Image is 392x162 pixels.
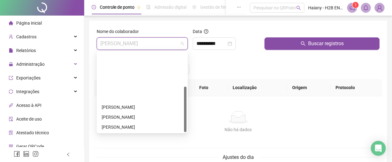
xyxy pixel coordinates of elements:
span: linkedin [23,151,29,157]
span: file [9,48,13,53]
div: [PERSON_NAME] [102,124,183,131]
span: Controle de ponto [100,5,134,10]
span: notification [349,5,355,11]
button: Buscar registros [264,37,380,50]
span: facebook [14,151,20,157]
label: Nome do colaborador [97,28,143,35]
div: [PERSON_NAME] [102,104,183,111]
span: export [9,76,13,80]
div: JOÃO MARTINI KÜSTER [98,112,186,122]
span: audit [9,117,13,121]
span: user-add [9,35,13,39]
span: Aceite de uso [16,117,42,121]
span: solution [9,131,13,135]
div: JOÃO VITOR BLANCK [98,122,186,132]
span: qrcode [9,144,13,149]
span: lock [9,62,13,66]
span: 1 [355,3,357,7]
span: api [9,103,13,107]
span: Gestão de férias [200,5,232,10]
span: Data [193,29,202,34]
div: JANINA BLANCK [98,102,186,112]
img: 6949 [375,3,384,12]
sup: 1 [352,2,359,8]
span: instagram [32,151,39,157]
span: Admissão digital [154,5,186,10]
span: bell [363,5,369,11]
span: Administração [16,62,45,67]
span: Integrações [16,89,39,94]
span: search [296,6,301,10]
span: question-circle [204,29,208,34]
th: Foto [194,79,228,96]
span: Acesso à API [16,103,41,108]
span: Haiany - H2B ENGENHARIA EIRELI [308,4,343,11]
div: Não há dados [102,126,375,133]
span: sun [192,5,196,9]
span: sync [9,89,13,94]
span: Cadastros [16,34,36,39]
span: ellipsis [237,5,241,9]
span: Relatórios [16,48,36,53]
span: Gerar QRCode [16,144,44,149]
span: clock-circle [92,5,96,9]
span: home [9,21,13,25]
span: Exportações [16,75,41,80]
th: Origem [287,79,331,96]
div: [PERSON_NAME] [102,114,183,121]
span: MICHEL GRAMKOW [100,38,184,50]
span: search [301,41,306,46]
span: Ajustes do dia [223,154,254,160]
span: Buscar registros [308,40,344,47]
div: Open Intercom Messenger [371,141,386,156]
span: file-done [146,5,151,9]
th: Localização [228,79,287,96]
span: Página inicial [16,21,42,26]
span: pushpin [137,6,141,9]
th: Protocolo [331,79,382,96]
span: left [66,152,70,157]
span: Atestado técnico [16,130,49,135]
